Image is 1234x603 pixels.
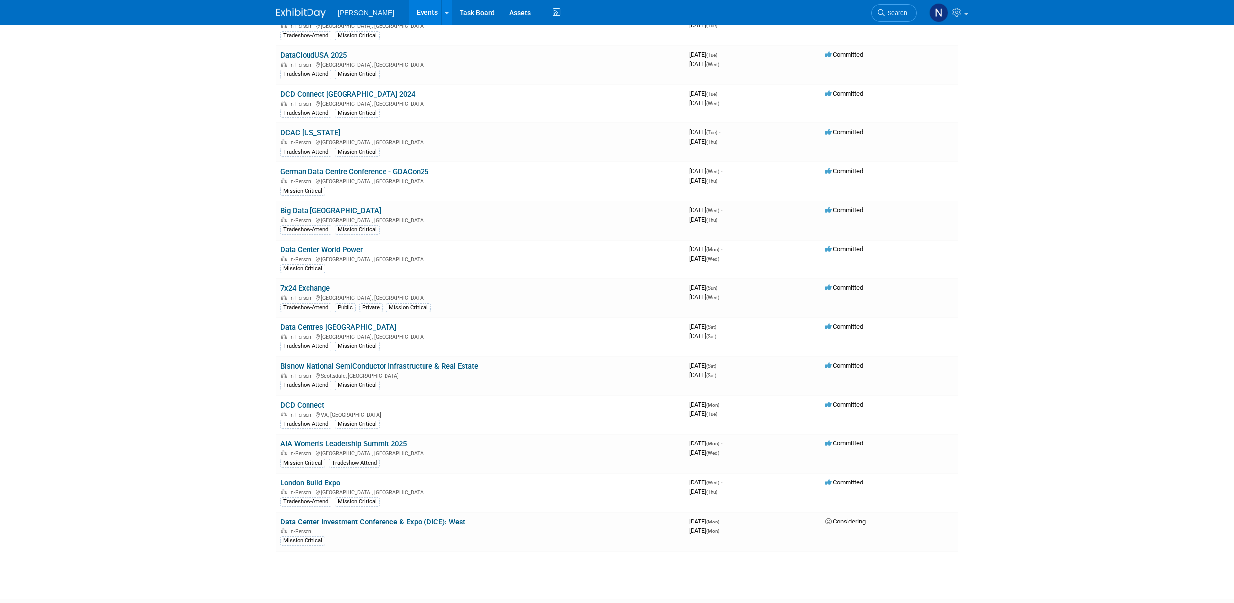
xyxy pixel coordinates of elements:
[706,519,719,524] span: (Mon)
[689,216,717,223] span: [DATE]
[706,178,717,184] span: (Thu)
[721,518,722,525] span: -
[289,256,314,263] span: In-Person
[280,60,681,68] div: [GEOGRAPHIC_DATA], [GEOGRAPHIC_DATA]
[335,70,380,79] div: Mission Critical
[280,332,681,340] div: [GEOGRAPHIC_DATA], [GEOGRAPHIC_DATA]
[280,138,681,146] div: [GEOGRAPHIC_DATA], [GEOGRAPHIC_DATA]
[335,148,380,157] div: Mission Critical
[280,497,331,506] div: Tradeshow-Attend
[719,284,720,291] span: -
[706,247,719,252] span: (Mon)
[825,362,863,369] span: Committed
[719,51,720,58] span: -
[280,90,415,99] a: DCD Connect [GEOGRAPHIC_DATA] 2024
[280,128,340,137] a: DCAC [US_STATE]
[280,342,331,351] div: Tradeshow-Attend
[289,373,314,379] span: In-Person
[721,206,722,214] span: -
[281,412,287,417] img: In-Person Event
[721,245,722,253] span: -
[721,167,722,175] span: -
[706,334,716,339] span: (Sat)
[289,23,314,29] span: In-Person
[689,255,719,262] span: [DATE]
[706,208,719,213] span: (Wed)
[706,169,719,174] span: (Wed)
[871,4,917,22] a: Search
[689,518,722,525] span: [DATE]
[706,411,717,417] span: (Tue)
[335,342,380,351] div: Mission Critical
[689,440,722,447] span: [DATE]
[281,62,287,67] img: In-Person Event
[289,489,314,496] span: In-Person
[280,70,331,79] div: Tradeshow-Attend
[335,109,380,118] div: Mission Critical
[289,528,314,535] span: In-Person
[280,420,331,429] div: Tradeshow-Attend
[689,410,717,417] span: [DATE]
[280,51,347,60] a: DataCloudUSA 2025
[280,293,681,301] div: [GEOGRAPHIC_DATA], [GEOGRAPHIC_DATA]
[281,139,287,144] img: In-Person Event
[281,373,287,378] img: In-Person Event
[689,245,722,253] span: [DATE]
[281,528,287,533] img: In-Person Event
[281,23,287,28] img: In-Person Event
[281,256,287,261] img: In-Person Event
[689,138,717,145] span: [DATE]
[721,479,722,486] span: -
[386,303,431,312] div: Mission Critical
[689,99,719,107] span: [DATE]
[280,479,340,487] a: London Build Expo
[706,295,719,300] span: (Wed)
[706,480,719,485] span: (Wed)
[706,256,719,262] span: (Wed)
[706,217,717,223] span: (Thu)
[289,295,314,301] span: In-Person
[689,479,722,486] span: [DATE]
[719,90,720,97] span: -
[335,497,380,506] div: Mission Critical
[280,264,325,273] div: Mission Critical
[280,381,331,390] div: Tradeshow-Attend
[689,177,717,184] span: [DATE]
[718,323,719,330] span: -
[706,528,719,534] span: (Mon)
[281,295,287,300] img: In-Person Event
[825,518,866,525] span: Considering
[335,31,380,40] div: Mission Critical
[706,130,717,135] span: (Tue)
[335,225,380,234] div: Mission Critical
[289,139,314,146] span: In-Person
[280,536,325,545] div: Mission Critical
[276,8,326,18] img: ExhibitDay
[721,440,722,447] span: -
[689,323,719,330] span: [DATE]
[335,303,356,312] div: Public
[721,401,722,408] span: -
[689,527,719,534] span: [DATE]
[281,178,287,183] img: In-Person Event
[719,128,720,136] span: -
[289,334,314,340] span: In-Person
[289,178,314,185] span: In-Person
[281,217,287,222] img: In-Person Event
[706,402,719,408] span: (Mon)
[706,373,716,378] span: (Sat)
[289,62,314,68] span: In-Person
[825,90,863,97] span: Committed
[335,381,380,390] div: Mission Critical
[689,284,720,291] span: [DATE]
[885,9,907,17] span: Search
[689,449,719,456] span: [DATE]
[706,62,719,67] span: (Wed)
[689,167,722,175] span: [DATE]
[825,206,863,214] span: Committed
[280,362,478,371] a: Bisnow National SemiConductor Infrastructure & Real Estate
[280,245,363,254] a: Data Center World Power
[706,139,717,145] span: (Thu)
[280,206,381,215] a: Big Data [GEOGRAPHIC_DATA]
[689,332,716,340] span: [DATE]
